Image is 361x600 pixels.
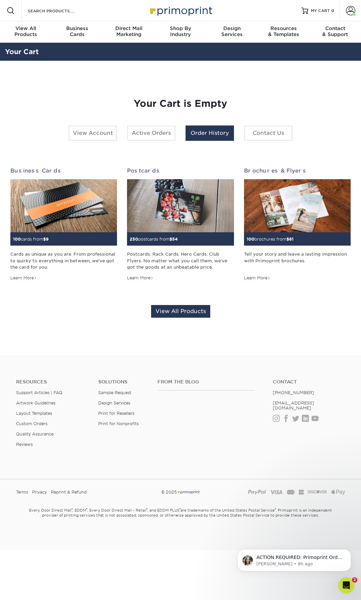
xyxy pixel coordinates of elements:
[244,125,292,141] a: Contact Us
[69,125,117,141] a: View Account
[86,508,87,511] sup: ®
[338,577,354,593] iframe: Intercom live chat
[258,21,309,43] a: Resources& Templates
[103,25,155,31] span: Direct Mail
[10,275,37,281] div: Learn More
[310,25,361,37] div: & Support
[51,25,103,31] span: Business
[32,487,47,497] a: Privacy
[124,487,237,497] div: © 2025
[10,179,117,233] img: Business Cards
[130,237,138,242] span: 250
[244,179,351,233] img: Brochures & Flyers
[103,25,155,37] div: Marketing
[5,48,39,56] a: Your Cart
[247,237,293,242] small: brochures from
[179,508,180,511] sup: ®
[273,400,314,410] a: [EMAIL_ADDRESS][DOMAIN_NAME]
[98,390,131,395] a: Sample Request
[177,490,200,495] img: Primoprint
[16,487,28,497] a: Terms
[51,487,87,497] a: Reprint & Refund
[146,508,147,511] sup: ®
[247,237,254,242] span: 100
[16,421,47,426] a: Custom Orders
[16,379,88,385] h4: Resources
[310,25,361,31] span: Contact
[275,508,276,511] sup: ®
[227,535,361,582] iframe: Intercom notifications message
[5,505,356,535] small: Every Door Direct Mail , EDDM , Every Door Direct Mail – Retail , and EDDM PLUS are trademarks of...
[103,21,155,43] a: Direct MailMarketing
[273,379,345,385] a: Contact
[127,168,234,281] a: Postcards 250postcards from$54 Postcards. Rack Cards. Hero Cards. Club Flyers. No matter what you...
[16,431,53,436] a: Quality Assurance
[98,421,139,426] a: Print for Nonprofits
[51,25,103,37] div: Cards
[46,237,48,242] span: 9
[127,125,175,141] a: Active Orders
[10,251,117,270] div: Cards as unique as you are. From professional to quirky to everything in between, we've got the c...
[147,3,214,18] img: Primoprint
[16,400,55,405] a: Artwork Guidelines
[51,21,103,43] a: BusinessCards
[155,25,206,31] span: Shop By
[16,442,33,447] a: Reviews
[258,25,309,37] div: & Templates
[151,305,210,318] a: View All Products
[10,168,117,281] a: Business Cards 100cards from$9 Cards as unique as you are. From professional to quirky to everyth...
[155,25,206,37] div: Industry
[186,125,234,141] a: Order History
[169,237,172,242] span: $
[127,179,234,233] img: Postcards
[311,8,330,14] span: MY CART
[130,237,178,242] small: postcards from
[331,8,334,13] span: 0
[10,98,351,109] h1: Your Cart is Empty
[13,237,21,242] span: 100
[13,237,48,242] small: cards from
[244,275,270,281] div: Learn More
[244,168,351,174] h2: Brochures & Flyers
[206,25,258,37] div: Services
[155,21,206,43] a: Shop ByIndustry
[157,379,255,385] h4: From the Blog
[16,390,63,395] a: Support Articles | FAQ
[172,237,178,242] span: 54
[27,7,92,15] input: SEARCH PRODUCTS.....
[98,400,130,405] a: Design Services
[127,275,153,281] div: Learn More
[273,390,314,395] a: [PHONE_NUMBER]
[244,168,351,281] a: Brochures & Flyers 100brochures from$61 Tell your story and leave a lasting impression with Primo...
[10,168,117,174] h2: Business Cards
[2,580,57,598] iframe: Google Customer Reviews
[352,577,357,583] span: 2
[206,21,258,43] a: DesignServices
[127,251,234,270] div: Postcards. Rack Cards. Hero Cards. Club Flyers. No matter what you call them, we've got the goods...
[244,251,351,270] div: Tell your story and leave a lasting impression with Primoprint brochures.
[286,237,289,242] span: $
[289,237,293,242] span: 61
[43,237,46,242] span: $
[310,21,361,43] a: Contact& Support
[72,508,73,511] sup: ®
[206,25,258,31] span: Design
[127,168,234,174] h2: Postcards
[16,411,52,416] a: Layout Templates
[98,379,147,385] h4: Solutions
[258,25,309,31] span: Resources
[98,411,134,416] a: Print for Resellers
